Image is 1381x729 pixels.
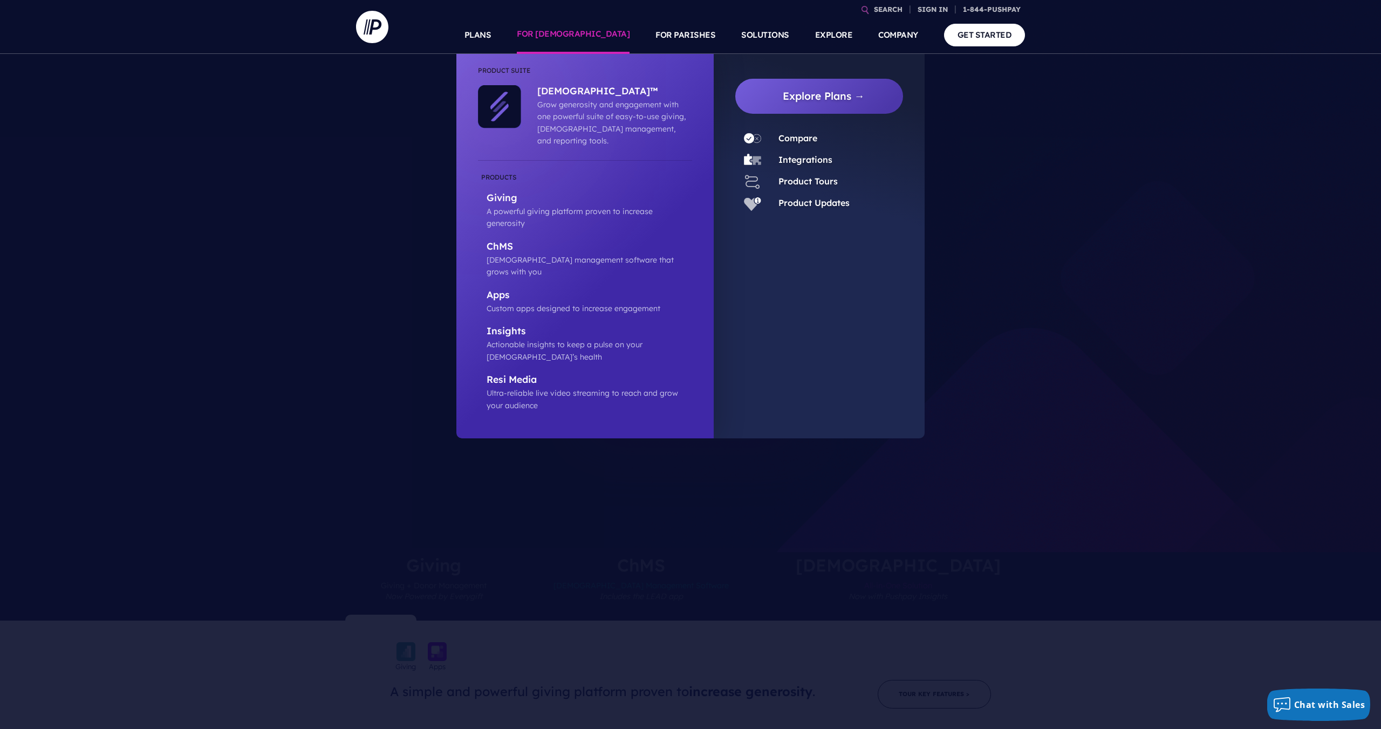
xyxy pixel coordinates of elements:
[487,374,692,387] p: Resi Media
[1267,689,1371,721] button: Chat with Sales
[487,289,692,302] p: Apps
[478,289,692,315] a: Apps Custom apps designed to increase engagement
[744,130,761,147] img: Compare - Icon
[487,192,692,205] p: Giving
[744,152,761,169] img: Integrations - Icon
[735,173,770,190] a: Product Tours - Icon
[478,65,692,85] li: Product Suite
[464,16,491,54] a: PLANS
[735,195,770,212] a: Product Updates - Icon
[478,171,692,230] a: Giving A powerful giving platform proven to increase generosity
[521,85,687,147] a: [DEMOGRAPHIC_DATA]™ Grow generosity and engagement with one powerful suite of easy-to-use giving,...
[478,374,692,411] a: Resi Media Ultra-reliable live video streaming to reach and grow your audience
[487,339,692,363] p: Actionable insights to keep a pulse on your [DEMOGRAPHIC_DATA]’s health
[878,16,918,54] a: COMPANY
[487,387,692,411] p: Ultra-reliable live video streaming to reach and grow your audience
[487,205,692,230] p: A powerful giving platform proven to increase generosity
[517,16,630,54] a: FOR [DEMOGRAPHIC_DATA]
[778,154,832,165] a: Integrations
[1294,699,1365,711] span: Chat with Sales
[741,16,789,54] a: SOLUTIONS
[478,325,692,363] a: Insights Actionable insights to keep a pulse on your [DEMOGRAPHIC_DATA]’s health
[778,133,817,143] a: Compare
[744,195,761,212] img: Product Updates - Icon
[487,325,692,339] p: Insights
[478,85,521,128] img: ChurchStaq™ - Icon
[744,79,903,114] a: Explore Plans →
[735,152,770,169] a: Integrations - Icon
[778,197,850,208] a: Product Updates
[487,254,692,278] p: [DEMOGRAPHIC_DATA] management software that grows with you
[478,240,692,278] a: ChMS [DEMOGRAPHIC_DATA] management software that grows with you
[815,16,853,54] a: EXPLORE
[735,130,770,147] a: Compare - Icon
[944,24,1026,46] a: GET STARTED
[487,240,692,254] p: ChMS
[778,176,838,187] a: Product Tours
[655,16,715,54] a: FOR PARISHES
[537,85,687,99] p: [DEMOGRAPHIC_DATA]™
[487,302,692,314] p: Custom apps designed to increase engagement
[744,173,761,190] img: Product Tours - Icon
[537,99,687,147] p: Grow generosity and engagement with one powerful suite of easy-to-use giving, [DEMOGRAPHIC_DATA] ...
